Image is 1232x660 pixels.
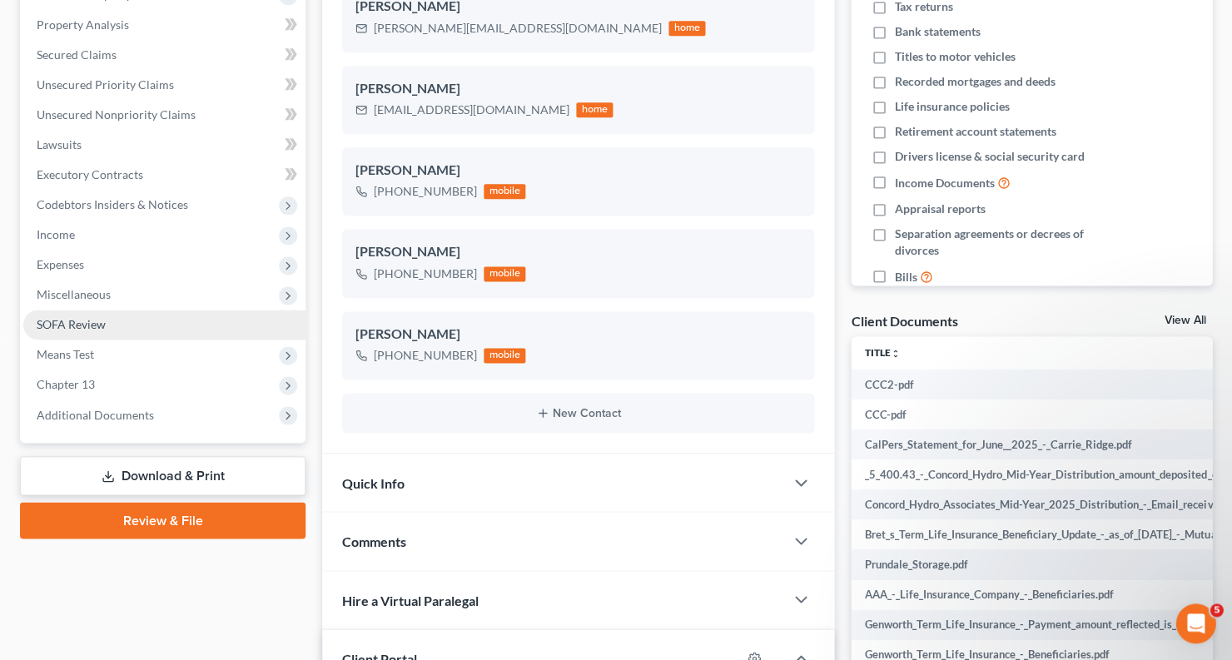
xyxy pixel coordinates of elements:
span: Additional Documents [37,407,154,421]
button: New Contact [355,406,801,419]
a: Lawsuits [23,130,306,160]
span: Unsecured Priority Claims [37,77,174,92]
span: Separation agreements or decrees of divorces [894,226,1107,259]
div: [PERSON_NAME] [355,325,801,345]
div: mobile [484,266,525,281]
div: Client Documents [851,312,957,330]
span: Recorded mortgages and deeds [894,73,1055,90]
span: Means Test [37,347,94,361]
span: Unsecured Nonpriority Claims [37,107,196,122]
span: Expenses [37,257,84,271]
span: Bank statements [894,23,980,40]
div: mobile [484,348,525,363]
a: Executory Contracts [23,160,306,190]
a: SOFA Review [23,310,306,340]
div: home [576,102,613,117]
span: Executory Contracts [37,167,143,181]
span: Income [37,227,75,241]
a: Review & File [20,502,306,538]
a: Unsecured Nonpriority Claims [23,100,306,130]
a: Download & Print [20,456,306,495]
i: unfold_more [890,349,900,359]
span: Secured Claims [37,47,117,62]
div: mobile [484,184,525,199]
span: Appraisal reports [894,201,985,217]
a: Titleunfold_more [864,346,900,359]
div: [PHONE_NUMBER] [374,183,477,200]
span: Miscellaneous [37,287,111,301]
span: Comments [342,533,406,548]
a: Property Analysis [23,10,306,40]
span: Chapter 13 [37,377,95,391]
span: SOFA Review [37,317,106,331]
div: [PHONE_NUMBER] [374,347,477,364]
span: Property Analysis [37,17,129,32]
a: Unsecured Priority Claims [23,70,306,100]
span: Retirement account statements [894,123,1056,140]
span: Codebtors Insiders & Notices [37,197,188,211]
span: Bills [894,269,917,285]
div: [PHONE_NUMBER] [374,265,477,282]
span: Lawsuits [37,137,82,151]
span: Life insurance policies [894,98,1009,115]
span: 5 [1210,603,1223,617]
div: [PERSON_NAME] [355,161,801,181]
div: [EMAIL_ADDRESS][DOMAIN_NAME] [374,102,569,118]
div: [PERSON_NAME] [355,79,801,99]
span: Hire a Virtual Paralegal [342,592,479,608]
a: View All [1164,315,1205,326]
a: Secured Claims [23,40,306,70]
iframe: Intercom live chat [1175,603,1215,643]
span: Drivers license & social security card [894,148,1084,165]
div: home [668,21,705,36]
div: [PERSON_NAME][EMAIL_ADDRESS][DOMAIN_NAME] [374,20,662,37]
span: Titles to motor vehicles [894,48,1015,65]
div: [PERSON_NAME] [355,242,801,262]
span: Income Documents [894,175,994,191]
span: Quick Info [342,474,405,490]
